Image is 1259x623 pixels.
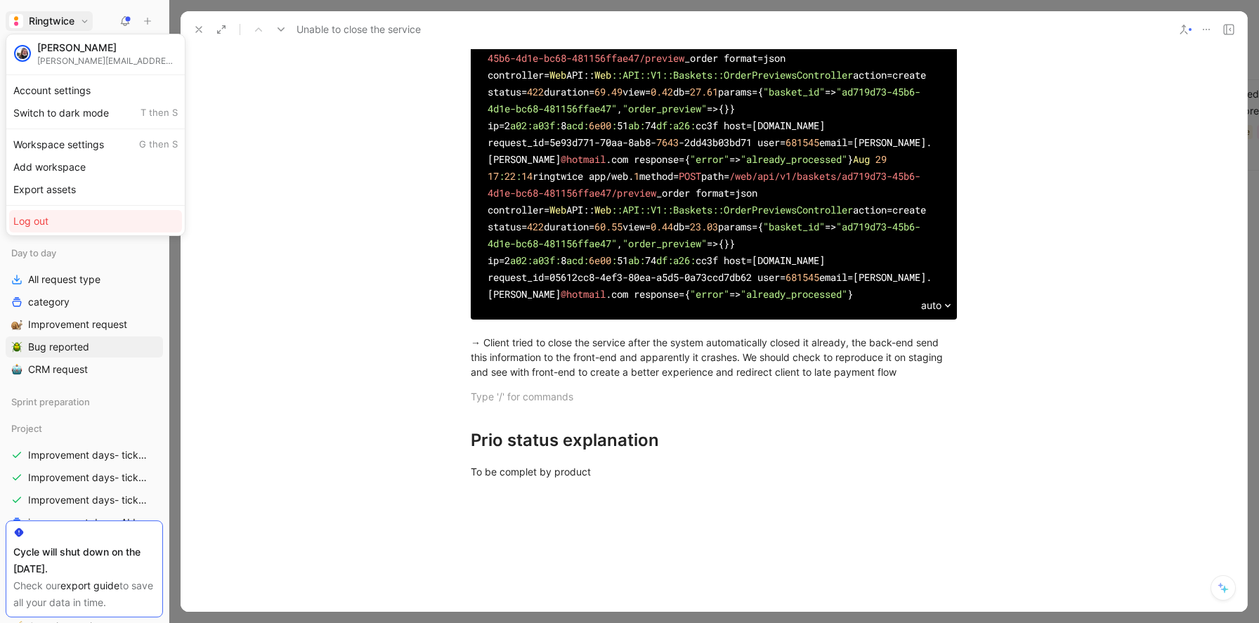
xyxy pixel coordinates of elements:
div: [PERSON_NAME][EMAIL_ADDRESS][DOMAIN_NAME] [37,55,178,66]
span: T then S [141,107,178,119]
div: [PERSON_NAME] [37,41,178,54]
div: Account settings [9,79,182,102]
div: Add workspace [9,156,182,178]
span: G then S [139,138,178,151]
div: Switch to dark mode [9,102,182,124]
img: avatar [15,46,30,60]
div: Log out [9,210,182,232]
div: Export assets [9,178,182,201]
div: RingtwiceRingtwice [6,34,185,236]
div: Workspace settings [9,133,182,156]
